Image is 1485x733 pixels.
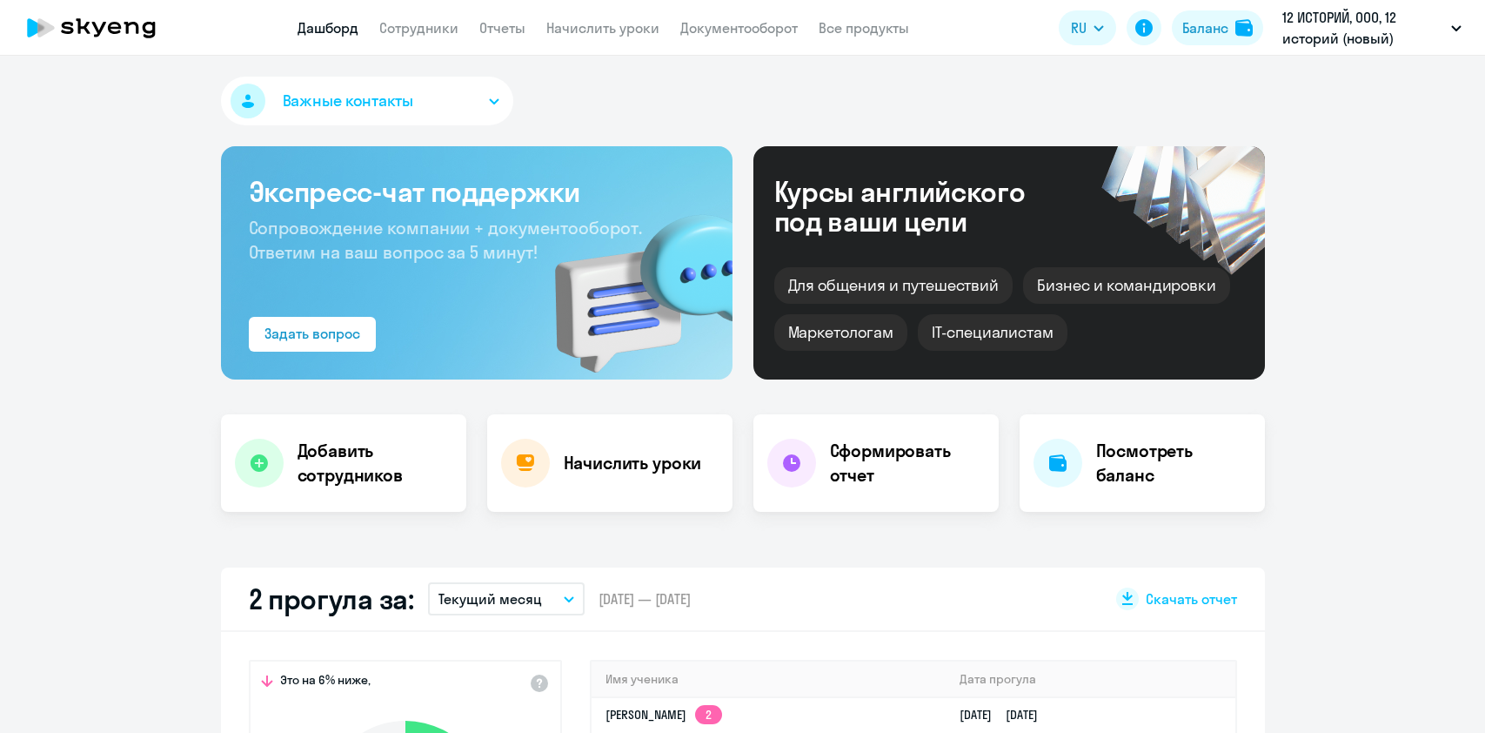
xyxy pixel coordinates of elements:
[438,588,542,609] p: Текущий месяц
[564,451,702,475] h4: Начислить уроки
[819,19,909,37] a: Все продукты
[605,707,722,723] a: [PERSON_NAME]2
[1059,10,1116,45] button: RU
[1182,17,1228,38] div: Баланс
[592,662,947,697] th: Имя ученика
[695,705,722,724] app-skyeng-badge: 2
[774,177,1072,236] div: Курсы английского под ваши цели
[1172,10,1263,45] button: Балансbalance
[249,582,414,616] h2: 2 прогула за:
[249,317,376,352] button: Задать вопрос
[1282,7,1444,49] p: 12 ИСТОРИЙ, ООО, 12 историй (новый)
[680,19,798,37] a: Документооборот
[599,589,691,609] span: [DATE] — [DATE]
[249,174,705,209] h3: Экспресс-чат поддержки
[264,323,360,344] div: Задать вопрос
[946,662,1234,697] th: Дата прогула
[830,439,985,488] h4: Сформировать отчет
[379,19,458,37] a: Сотрудники
[1071,17,1087,38] span: RU
[1023,267,1230,304] div: Бизнес и командировки
[428,582,585,615] button: Текущий месяц
[774,267,1013,304] div: Для общения и путешествий
[298,19,358,37] a: Дашборд
[530,184,732,380] img: bg-img
[479,19,525,37] a: Отчеты
[1235,19,1253,37] img: balance
[221,77,513,125] button: Важные контакты
[918,314,1067,351] div: IT-специалистам
[546,19,659,37] a: Начислить уроки
[280,672,371,693] span: Это на 6% ниже,
[960,707,1052,723] a: [DATE][DATE]
[774,314,907,351] div: Маркетологам
[283,90,413,112] span: Важные контакты
[1274,7,1470,49] button: 12 ИСТОРИЙ, ООО, 12 историй (новый)
[298,439,452,488] h4: Добавить сотрудников
[249,217,642,263] span: Сопровождение компании + документооборот. Ответим на ваш вопрос за 5 минут!
[1096,439,1251,488] h4: Посмотреть баланс
[1146,589,1237,609] span: Скачать отчет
